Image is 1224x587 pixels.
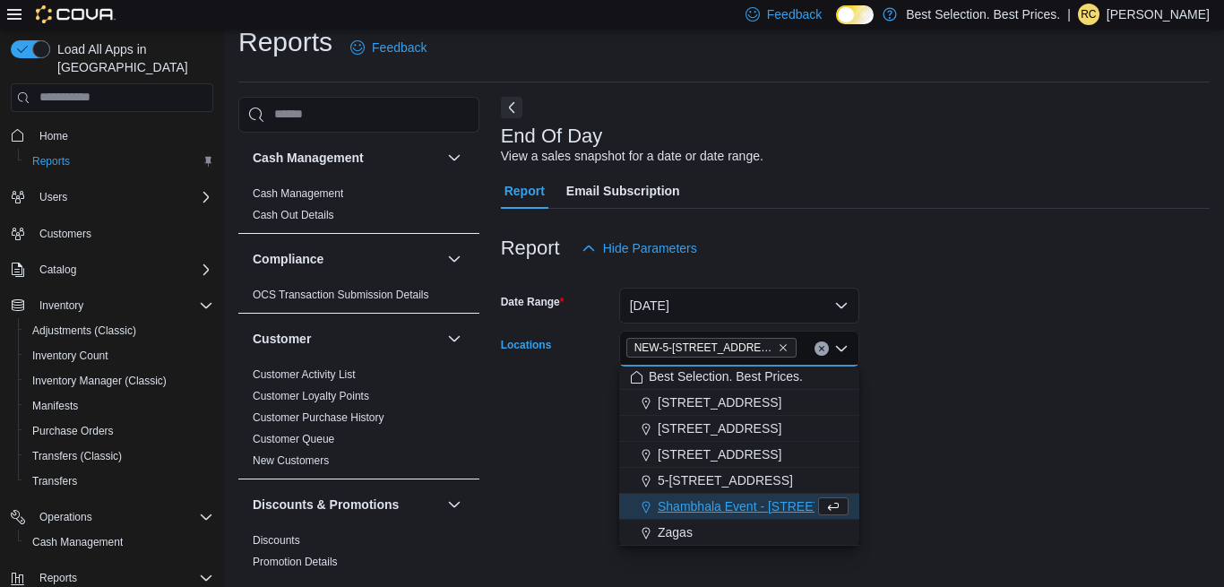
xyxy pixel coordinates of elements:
button: [DATE] [619,288,859,324]
span: Users [32,186,213,208]
span: Reports [25,151,213,172]
button: Best Selection. Best Prices. [619,364,859,390]
span: Zagas [658,523,693,541]
a: OCS Transaction Submission Details [253,289,429,301]
button: [STREET_ADDRESS] [619,416,859,442]
span: Promotion Details [253,555,338,569]
div: Cash Management [238,183,479,233]
span: Feedback [372,39,427,56]
span: 5-[STREET_ADDRESS] [658,471,793,489]
a: Cash Out Details [253,209,334,221]
button: Manifests [18,393,220,419]
button: Compliance [253,250,440,268]
span: Inventory Count [32,349,108,363]
h3: Compliance [253,250,323,268]
a: New Customers [253,454,329,467]
button: Customers [4,220,220,246]
span: OCS Transaction Submission Details [253,288,429,302]
button: Hide Parameters [574,230,704,266]
a: Discounts [253,534,300,547]
span: Dark Mode [836,24,837,25]
a: Adjustments (Classic) [25,320,143,341]
span: Manifests [25,395,213,417]
button: Discounts & Promotions [253,496,440,514]
button: Zagas [619,520,859,546]
span: Purchase Orders [25,420,213,442]
span: Adjustments (Classic) [25,320,213,341]
button: Purchase Orders [18,419,220,444]
span: Home [32,125,213,147]
a: Inventory Manager (Classic) [25,370,174,392]
span: Purchase Orders [32,424,114,438]
span: Transfers (Classic) [32,449,122,463]
button: Inventory [32,295,91,316]
span: Cash Management [32,535,123,549]
a: Feedback [343,30,434,65]
button: Home [4,123,220,149]
span: Report [504,173,545,209]
div: View a sales snapshot for a date or date range. [501,147,763,166]
button: Customer [253,330,440,348]
a: Inventory Count [25,345,116,367]
button: Compliance [444,248,465,270]
a: Transfers [25,470,84,492]
button: Next [501,97,522,118]
h3: End Of Day [501,125,603,147]
button: Catalog [4,257,220,282]
h3: Discounts & Promotions [253,496,399,514]
span: New Customers [253,453,329,468]
button: Inventory Count [18,343,220,368]
span: Cash Out Details [253,208,334,222]
div: Choose from the following options [619,364,859,546]
p: Best Selection. Best Prices. [906,4,1060,25]
a: Customer Queue [253,433,334,445]
button: Remove NEW-5-1000 Northwest Blvd-Creston from selection in this group [778,342,789,353]
p: [PERSON_NAME] [1107,4,1210,25]
span: Inventory Manager (Classic) [25,370,213,392]
span: Customer Purchase History [253,410,384,425]
span: [STREET_ADDRESS] [658,393,781,411]
h3: Customer [253,330,311,348]
label: Locations [501,338,552,352]
a: Manifests [25,395,85,417]
span: Feedback [767,5,822,23]
h3: Report [501,237,560,259]
a: Customer Loyalty Points [253,390,369,402]
span: Home [39,129,68,143]
p: | [1067,4,1071,25]
span: Operations [39,510,92,524]
span: Customer Queue [253,432,334,446]
span: NEW-5-1000 Northwest Blvd-Creston [626,338,797,358]
a: Promotion Details [253,556,338,568]
button: Cash Management [18,530,220,555]
button: [STREET_ADDRESS] [619,390,859,416]
span: Manifests [32,399,78,413]
span: Load All Apps in [GEOGRAPHIC_DATA] [50,40,213,76]
span: Customers [32,222,213,245]
button: Users [4,185,220,210]
button: Transfers [18,469,220,494]
span: Customers [39,227,91,241]
a: Purchase Orders [25,420,121,442]
span: Shambhala Event - [STREET_ADDRESS] [658,497,892,515]
span: Cash Management [253,186,343,201]
a: Cash Management [25,531,130,553]
button: Catalog [32,259,83,281]
button: Discounts & Promotions [444,494,465,515]
span: Customer Loyalty Points [253,389,369,403]
button: Shambhala Event - [STREET_ADDRESS] [619,494,859,520]
span: Email Subscription [566,173,680,209]
span: NEW-5-[STREET_ADDRESS] [634,339,774,357]
span: Reports [32,154,70,168]
button: Adjustments (Classic) [18,318,220,343]
a: Customer Purchase History [253,411,384,424]
span: Adjustments (Classic) [32,324,136,338]
span: Cash Management [25,531,213,553]
div: Robert Crawford [1078,4,1099,25]
a: Transfers (Classic) [25,445,129,467]
span: Transfers (Classic) [25,445,213,467]
span: Inventory [39,298,83,313]
span: RC [1081,4,1096,25]
button: Transfers (Classic) [18,444,220,469]
span: Hide Parameters [603,239,697,257]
